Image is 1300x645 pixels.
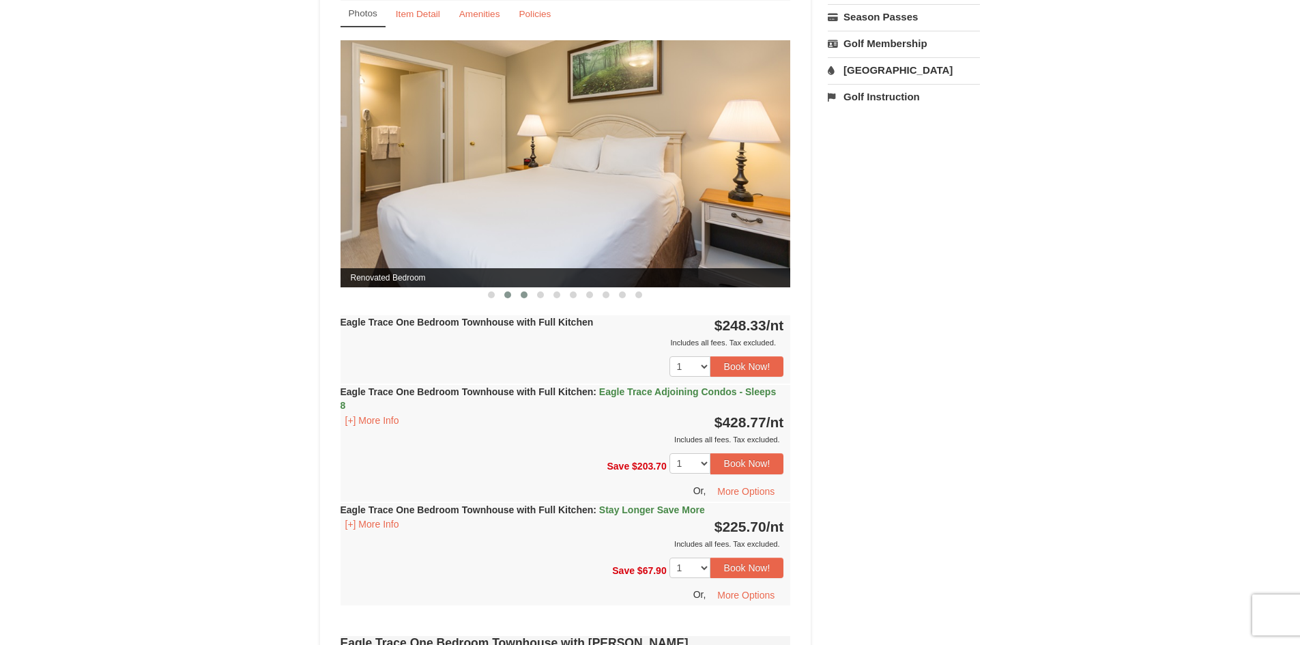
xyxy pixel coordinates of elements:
button: [+] More Info [341,517,404,532]
span: $67.90 [637,564,667,575]
a: Item Detail [387,1,449,27]
small: Policies [519,9,551,19]
img: Renovated Bedroom [341,40,791,287]
div: Includes all fees. Tax excluded. [341,336,784,349]
span: Save [607,461,629,472]
small: Photos [349,8,377,18]
span: Stay Longer Save More [599,504,705,515]
button: Book Now! [710,356,784,377]
span: Save [612,564,635,575]
span: /nt [766,414,784,430]
button: More Options [708,585,783,605]
span: Renovated Bedroom [341,268,791,287]
span: : [593,504,596,515]
a: Policies [510,1,560,27]
a: Golf Membership [828,31,980,56]
span: Or, [693,485,706,496]
a: [GEOGRAPHIC_DATA] [828,57,980,83]
small: Item Detail [396,9,440,19]
div: Includes all fees. Tax excluded. [341,537,784,551]
span: : [593,386,596,397]
span: $428.77 [714,414,766,430]
button: Book Now! [710,558,784,578]
button: [+] More Info [341,413,404,428]
button: Book Now! [710,453,784,474]
a: Amenities [450,1,509,27]
button: More Options [708,481,783,502]
span: /nt [766,317,784,333]
a: Season Passes [828,4,980,29]
strong: Eagle Trace One Bedroom Townhouse with Full Kitchen [341,386,777,411]
span: /nt [766,519,784,534]
span: $203.70 [632,461,667,472]
strong: Eagle Trace One Bedroom Townhouse with Full Kitchen [341,317,594,328]
a: Golf Instruction [828,84,980,109]
strong: Eagle Trace One Bedroom Townhouse with Full Kitchen [341,504,705,515]
a: Photos [341,1,386,27]
small: Amenities [459,9,500,19]
span: $225.70 [714,519,766,534]
div: Includes all fees. Tax excluded. [341,433,784,446]
strong: $248.33 [714,317,784,333]
span: Or, [693,589,706,600]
